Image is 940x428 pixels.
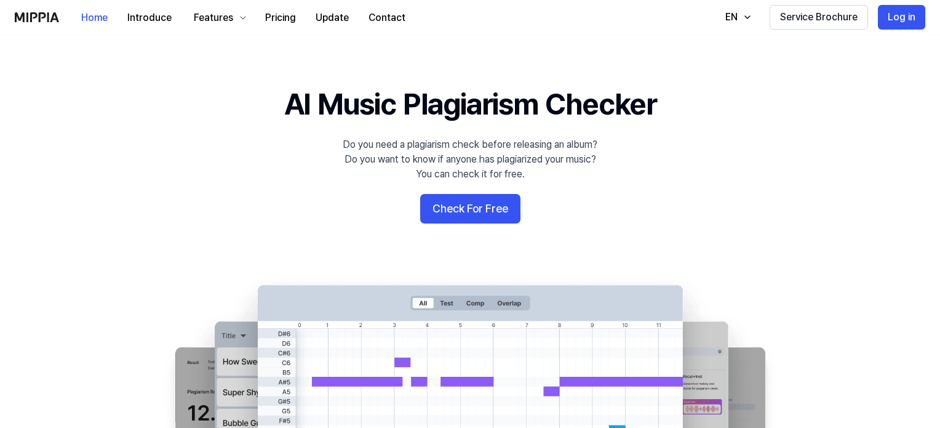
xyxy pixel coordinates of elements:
button: Log in [878,5,925,30]
div: EN [723,10,740,25]
button: Features [181,6,255,30]
div: Do you need a plagiarism check before releasing an album? Do you want to know if anyone has plagi... [343,137,597,182]
button: Check For Free [420,194,520,224]
button: Introduce [117,6,181,30]
button: Update [306,6,359,30]
img: logo [15,12,59,22]
button: Pricing [255,6,306,30]
button: Service Brochure [770,5,868,30]
a: Home [71,1,117,34]
h1: AI Music Plagiarism Checker [284,84,656,125]
button: Contact [359,6,415,30]
button: EN [713,5,760,30]
div: Features [191,10,236,25]
button: Home [71,6,117,30]
a: Update [306,1,359,34]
